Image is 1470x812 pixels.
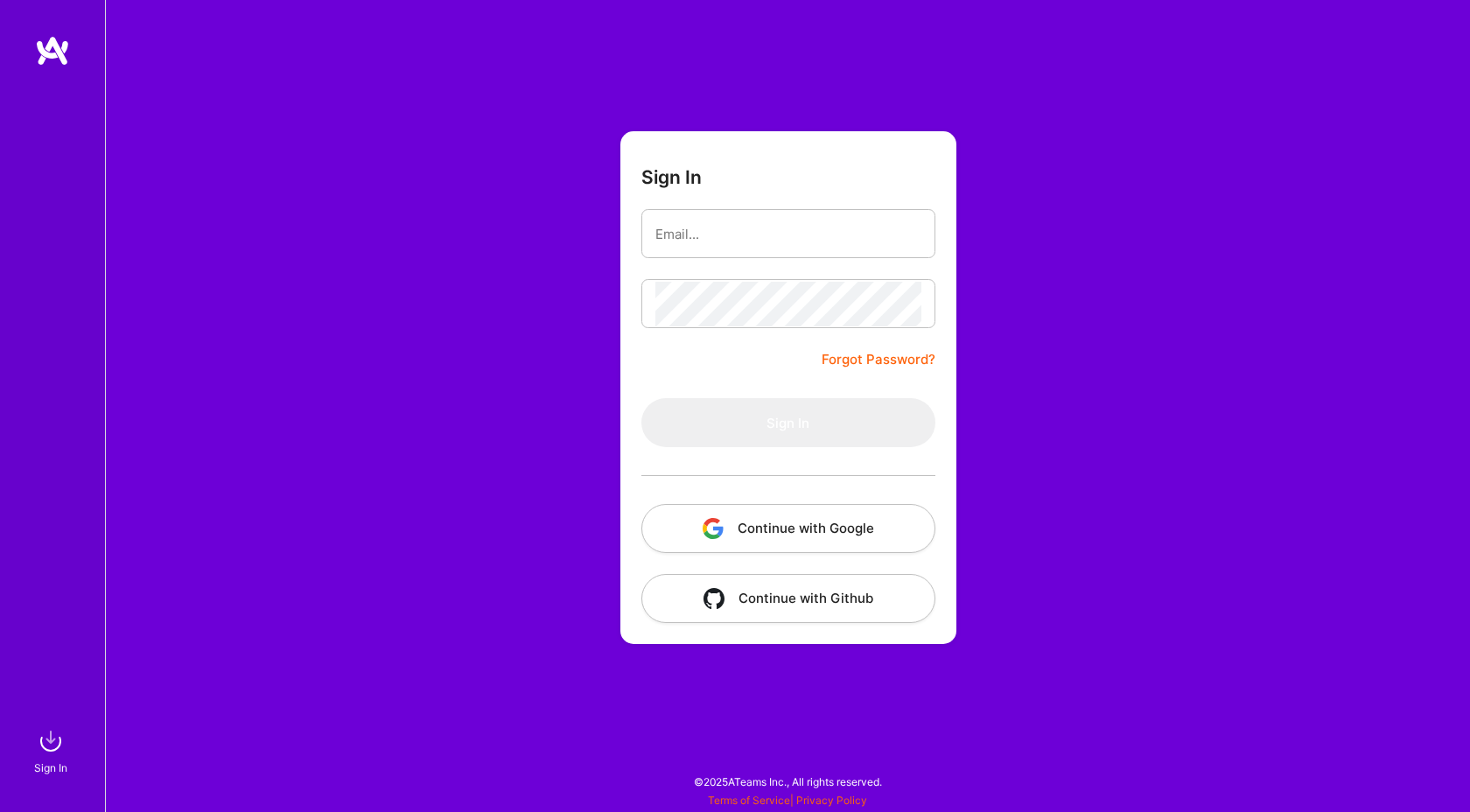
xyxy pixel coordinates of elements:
[822,349,935,370] a: Forgot Password?
[703,588,724,609] img: icon
[641,574,935,623] button: Continue with Github
[641,166,702,188] h3: Sign In
[708,794,790,807] a: Terms of Service
[37,724,68,777] a: sign inSign In
[708,794,867,807] span: |
[34,759,67,777] div: Sign In
[33,724,68,759] img: sign in
[105,759,1470,803] div: © 2025 ATeams Inc., All rights reserved.
[641,398,935,447] button: Sign In
[703,518,724,539] img: icon
[796,794,867,807] a: Privacy Policy
[655,212,921,256] input: Email...
[35,35,70,66] img: logo
[641,504,935,553] button: Continue with Google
